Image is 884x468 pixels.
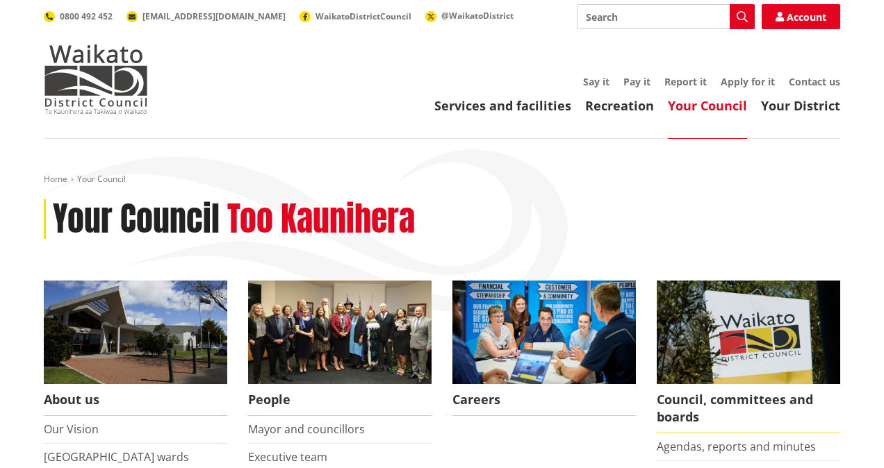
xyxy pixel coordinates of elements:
span: Your Council [77,173,126,185]
a: Home [44,173,67,185]
a: Pay it [623,75,650,88]
a: Services and facilities [434,97,571,114]
nav: breadcrumb [44,174,840,185]
a: 2022 Council People [248,281,432,416]
img: Waikato District Council - Te Kaunihera aa Takiwaa o Waikato [44,44,148,114]
img: Waikato-District-Council-sign [657,281,840,384]
a: Your District [761,97,840,114]
span: Council, committees and boards [657,384,840,433]
h1: Your Council [53,199,220,240]
img: Office staff in meeting - Career page [452,281,636,384]
img: 2022 Council [248,281,432,384]
h2: Too Kaunihera [227,199,415,240]
a: Agendas, reports and minutes [657,439,816,454]
span: @WaikatoDistrict [441,10,514,22]
a: Recreation [585,97,654,114]
a: WDC Building 0015 About us [44,281,227,416]
a: Apply for it [721,75,775,88]
a: Report it [664,75,707,88]
a: Your Council [668,97,747,114]
a: Contact us [789,75,840,88]
a: Careers [452,281,636,416]
a: @WaikatoDistrict [425,10,514,22]
span: 0800 492 452 [60,10,113,22]
a: Our Vision [44,421,99,437]
a: Waikato-District-Council-sign Council, committees and boards [657,281,840,433]
a: WaikatoDistrictCouncil [300,10,411,22]
a: Account [762,4,840,29]
a: Say it [583,75,609,88]
span: About us [44,384,227,416]
img: WDC Building 0015 [44,281,227,384]
a: 0800 492 452 [44,10,113,22]
span: Careers [452,384,636,416]
a: [GEOGRAPHIC_DATA] wards [44,449,189,465]
a: Mayor and councillors [248,421,365,437]
span: [EMAIL_ADDRESS][DOMAIN_NAME] [142,10,286,22]
span: People [248,384,432,416]
span: WaikatoDistrictCouncil [316,10,411,22]
a: Executive team [248,449,327,465]
a: [EMAIL_ADDRESS][DOMAIN_NAME] [126,10,286,22]
input: Search input [577,4,755,29]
